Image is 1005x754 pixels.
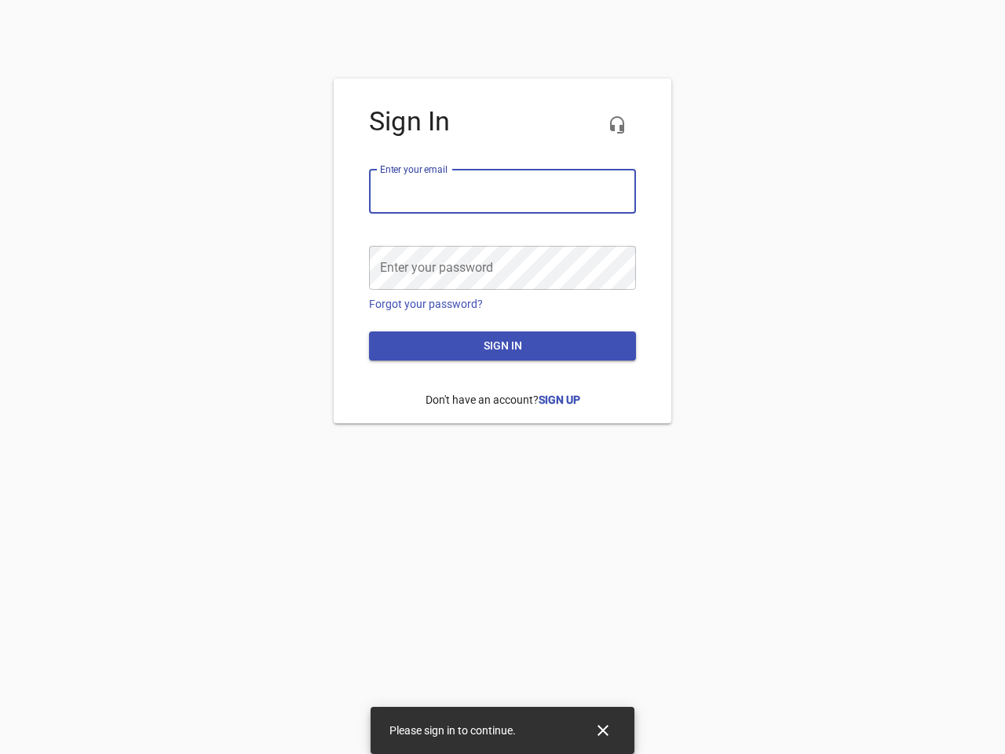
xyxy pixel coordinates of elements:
[369,331,636,361] button: Sign in
[389,724,516,737] span: Please sign in to continue.
[539,393,580,406] a: Sign Up
[662,177,993,742] iframe: Chat
[369,106,636,137] h4: Sign In
[369,298,483,310] a: Forgot your password?
[584,712,622,749] button: Close
[382,336,623,356] span: Sign in
[369,380,636,420] p: Don't have an account?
